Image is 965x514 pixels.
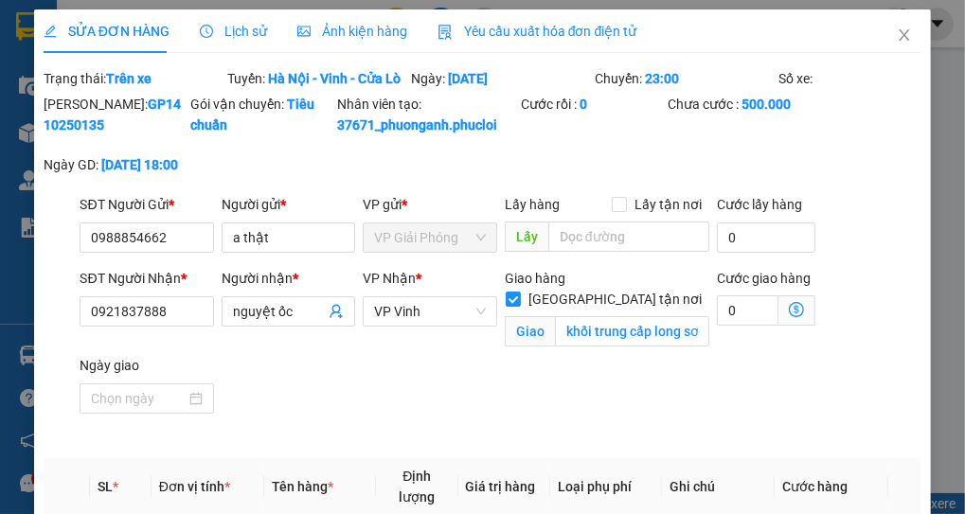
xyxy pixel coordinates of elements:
div: Ngày GD: [44,154,187,175]
span: VP Giải Phóng [374,223,485,252]
div: SĐT Người Gửi [80,194,213,215]
span: [GEOGRAPHIC_DATA] tận nơi [521,289,709,310]
b: 500.000 [742,97,792,112]
b: [DATE] [448,71,488,86]
div: Cước rồi : [521,94,664,115]
div: Trạng thái: [42,68,225,89]
div: Số xe: [777,68,923,89]
span: Lịch sử [200,24,267,39]
label: Cước lấy hàng [717,197,802,212]
span: Lấy hàng [505,197,560,212]
span: Lấy [505,222,548,252]
input: Cước giao hàng [717,295,778,326]
span: user-add [329,304,344,319]
b: Trên xe [106,71,152,86]
b: 23:00 [645,71,679,86]
span: picture [297,25,311,38]
button: Close [878,9,931,62]
input: Dọc đường [548,222,709,252]
div: Tuyến: [225,68,409,89]
span: Ảnh kiện hàng [297,24,407,39]
input: Giao tận nơi [555,316,709,346]
span: Định lượng [399,469,435,505]
span: dollar-circle [789,302,804,317]
b: Hà Nội - Vinh - Cửa Lò [268,71,401,86]
span: Giao hàng [505,271,565,286]
span: Yêu cầu xuất hóa đơn điện tử [438,24,637,39]
span: Tên hàng [272,479,333,494]
label: Cước giao hàng [717,271,811,286]
span: Giao [505,316,555,346]
div: Chuyến: [593,68,777,89]
div: Người nhận [222,268,355,289]
span: Giá trị hàng [466,479,536,494]
span: SỬA ĐƠN HÀNG [44,24,170,39]
input: Ngày giao [91,388,185,409]
div: Ngày: [409,68,593,89]
span: close [897,27,912,43]
div: [PERSON_NAME]: [44,94,187,135]
b: [DATE] 18:00 [101,157,178,172]
img: icon [438,25,453,40]
div: Gói vận chuyển: [190,94,333,135]
span: Cước hàng [782,479,848,494]
b: 0 [580,97,587,112]
div: Nhân viên tạo: [337,94,517,135]
span: VP Vinh [374,297,485,326]
b: 37671_phuonganh.phucloi [337,117,497,133]
div: Người gửi [222,194,355,215]
span: SL [98,479,113,494]
input: Cước lấy hàng [717,222,815,253]
div: SĐT Người Nhận [80,268,213,289]
span: edit [44,25,57,38]
span: clock-circle [200,25,213,38]
label: Ngày giao [80,358,139,373]
div: Chưa cước : [669,94,812,115]
span: Lấy tận nơi [627,194,709,215]
span: Đơn vị tính [159,479,230,494]
span: VP Nhận [363,271,416,286]
div: VP gửi [363,194,496,215]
